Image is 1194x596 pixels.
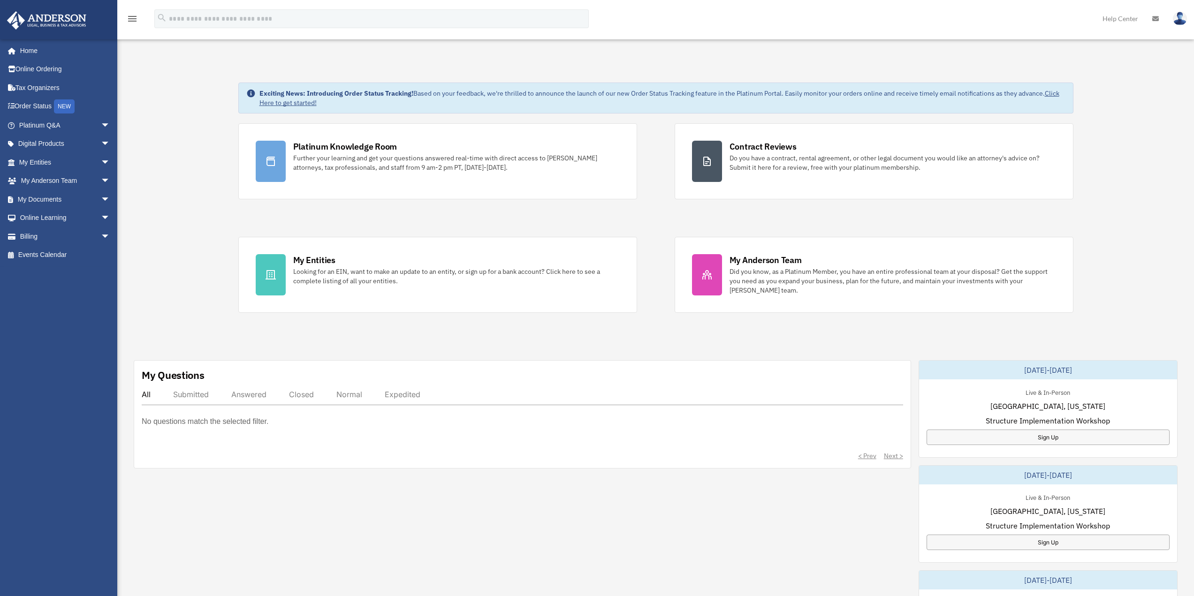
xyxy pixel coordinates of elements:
span: [GEOGRAPHIC_DATA], [US_STATE] [990,505,1105,517]
span: arrow_drop_down [101,116,120,135]
a: My Entitiesarrow_drop_down [7,153,124,172]
p: No questions match the selected filter. [142,415,268,428]
span: Structure Implementation Workshop [986,520,1110,531]
div: Looking for an EIN, want to make an update to an entity, or sign up for a bank account? Click her... [293,267,620,286]
div: Do you have a contract, rental agreement, or other legal document you would like an attorney's ad... [730,153,1056,172]
a: Platinum Knowledge Room Further your learning and get your questions answered real-time with dire... [238,123,637,199]
div: My Anderson Team [730,254,802,266]
a: Contract Reviews Do you have a contract, rental agreement, or other legal document you would like... [675,123,1073,199]
a: Billingarrow_drop_down [7,227,124,246]
div: [DATE]-[DATE] [919,571,1177,589]
img: Anderson Advisors Platinum Portal [4,11,89,30]
a: Digital Productsarrow_drop_down [7,135,124,153]
div: All [142,390,151,399]
span: [GEOGRAPHIC_DATA], [US_STATE] [990,400,1105,412]
a: menu [127,16,138,24]
span: arrow_drop_down [101,135,120,154]
div: Normal [336,390,362,399]
a: Click Here to get started! [259,89,1059,107]
strong: Exciting News: Introducing Order Status Tracking! [259,89,413,98]
i: menu [127,13,138,24]
i: search [157,13,167,23]
a: Order StatusNEW [7,97,124,116]
div: Expedited [385,390,420,399]
div: My Questions [142,368,205,382]
span: arrow_drop_down [101,209,120,228]
img: User Pic [1173,12,1187,25]
div: My Entities [293,254,335,266]
a: My Anderson Teamarrow_drop_down [7,172,124,190]
a: My Entities Looking for an EIN, want to make an update to an entity, or sign up for a bank accoun... [238,237,637,313]
a: Online Learningarrow_drop_down [7,209,124,227]
span: arrow_drop_down [101,227,120,246]
div: Contract Reviews [730,141,797,152]
div: NEW [54,99,75,113]
a: My Anderson Team Did you know, as a Platinum Member, you have an entire professional team at your... [675,237,1073,313]
div: Did you know, as a Platinum Member, you have an entire professional team at your disposal? Get th... [730,267,1056,295]
a: Home [7,41,120,60]
div: [DATE]-[DATE] [919,466,1177,484]
span: arrow_drop_down [101,190,120,209]
span: arrow_drop_down [101,172,120,191]
a: Sign Up [927,430,1170,445]
div: Live & In-Person [1018,492,1078,502]
a: My Documentsarrow_drop_down [7,190,124,209]
div: Based on your feedback, we're thrilled to announce the launch of our new Order Status Tracking fe... [259,89,1065,107]
div: Closed [289,390,314,399]
a: Events Calendar [7,246,124,264]
a: Sign Up [927,535,1170,550]
a: Tax Organizers [7,78,124,97]
div: Further your learning and get your questions answered real-time with direct access to [PERSON_NAM... [293,153,620,172]
a: Platinum Q&Aarrow_drop_down [7,116,124,135]
div: Submitted [173,390,209,399]
div: Live & In-Person [1018,387,1078,397]
div: Platinum Knowledge Room [293,141,397,152]
div: [DATE]-[DATE] [919,361,1177,379]
span: Structure Implementation Workshop [986,415,1110,426]
span: arrow_drop_down [101,153,120,172]
a: Online Ordering [7,60,124,79]
div: Answered [231,390,266,399]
